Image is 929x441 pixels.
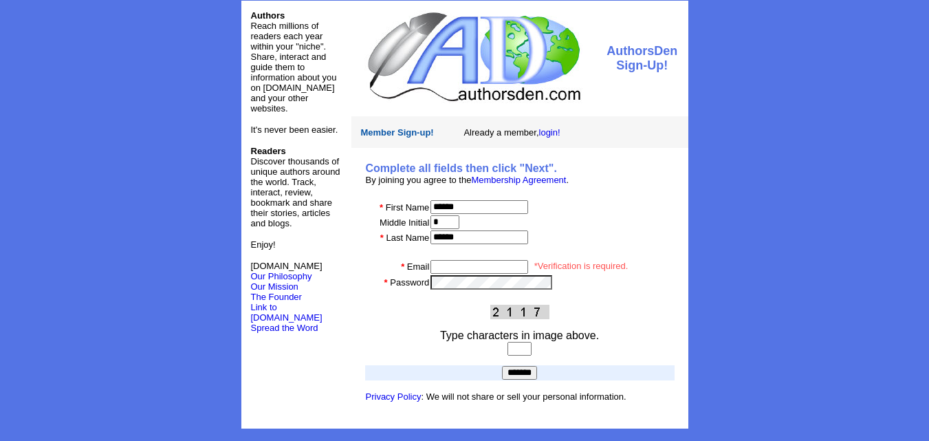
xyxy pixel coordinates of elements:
font: Discover thousands of unique authors around the world. Track, interact, review, bookmark and shar... [251,146,340,228]
a: Privacy Policy [366,391,422,402]
font: Password [390,277,429,288]
b: Readers [251,146,286,156]
font: Authors [251,10,285,21]
font: It's never been easier. [251,125,338,135]
font: Type characters in image above. [440,330,599,341]
a: Membership Agreement [471,175,566,185]
font: AuthorsDen Sign-Up! [606,44,677,72]
a: Our Philosophy [251,271,312,281]
font: Email [407,261,430,272]
a: login! [539,127,560,138]
font: Middle Initial [380,217,429,228]
img: This Is CAPTCHA Image [490,305,549,319]
font: Enjoy! [251,239,276,250]
font: Last Name [386,233,429,243]
font: Member Sign-up! [361,127,434,138]
a: Link to [DOMAIN_NAME] [251,302,323,323]
font: Already a member, [463,127,560,138]
font: : We will not share or sell your personal information. [366,391,626,402]
a: Spread the Word [251,321,318,333]
font: Spread the Word [251,323,318,333]
font: First Name [386,202,430,213]
img: logo.jpg [364,10,582,103]
a: Our Mission [251,281,298,292]
font: By joining you agree to the . [366,175,569,185]
b: Complete all fields then click "Next". [366,162,557,174]
a: The Founder [251,292,302,302]
font: *Verification is required. [534,261,629,271]
font: [DOMAIN_NAME] [251,261,323,281]
font: Reach millions of readers each year within your "niche". Share, interact and guide them to inform... [251,21,337,114]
